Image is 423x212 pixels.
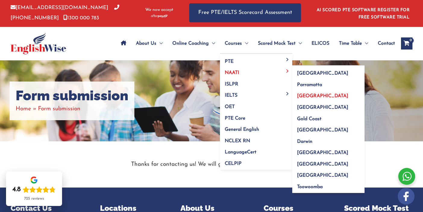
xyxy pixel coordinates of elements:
[297,117,321,121] span: Gold Coast
[145,7,173,13] span: We now accept
[11,5,108,10] a: [EMAIL_ADDRESS][DOMAIN_NAME]
[220,122,292,133] a: General English
[12,185,21,194] div: 4.8
[401,37,412,50] a: View Shopping Cart, empty
[292,100,365,111] a: [GEOGRAPHIC_DATA]
[398,188,415,205] img: white-facebook.png
[292,168,365,179] a: [GEOGRAPHIC_DATA]
[220,33,253,54] a: CoursesMenu Toggle
[292,156,365,168] a: [GEOGRAPHIC_DATA]
[156,33,163,54] span: Menu Toggle
[220,76,292,88] a: ISLPR
[317,8,410,20] a: AI SCORED PTE SOFTWARE REGISTER FOR FREE SOFTWARE TRIAL
[24,196,44,201] div: 725 reviews
[242,33,248,54] span: Menu Toggle
[297,105,348,110] span: [GEOGRAPHIC_DATA]
[220,133,292,145] a: NCLEX RN
[297,82,322,87] span: Parramatta
[225,93,237,98] span: IELTS
[225,139,250,143] span: NCLEX RN
[292,88,365,100] a: [GEOGRAPHIC_DATA]
[334,33,373,54] a: Time TableMenu Toggle
[220,99,292,111] a: OET
[296,33,302,54] span: Menu Toggle
[339,33,362,54] span: Time Table
[297,185,323,189] span: Toowoomba
[209,33,215,54] span: Menu Toggle
[35,159,388,169] p: Thanks for contacting us! We will get in touch with you shortly.
[220,54,292,65] a: PTEMenu Toggle
[220,111,292,122] a: PTE Core
[151,14,168,18] img: Afterpay-Logo
[253,33,307,54] a: Scored Mock TestMenu Toggle
[292,134,365,145] a: Darwin
[362,33,368,54] span: Menu Toggle
[131,33,168,54] a: About UsMenu Toggle
[297,71,348,76] span: [GEOGRAPHIC_DATA]
[16,88,128,104] h1: Form submission
[172,33,209,54] span: Online Coaching
[292,111,365,123] a: Gold Coast
[16,106,31,112] a: Home
[297,162,348,167] span: [GEOGRAPHIC_DATA]
[297,173,348,178] span: [GEOGRAPHIC_DATA]
[292,123,365,134] a: [GEOGRAPHIC_DATA]
[225,59,233,64] span: PTE
[136,33,156,54] span: About Us
[225,161,242,166] span: CELPIP
[225,82,238,87] span: ISLPR
[225,70,239,75] span: NAATI
[297,94,348,98] span: [GEOGRAPHIC_DATA]
[220,156,292,170] a: CELPIP
[11,33,66,54] img: cropped-ew-logo
[63,15,99,21] a: 1300 000 783
[292,77,365,88] a: Parramatta
[189,3,301,22] a: Free PTE/IELTS Scorecard Assessment
[284,69,291,72] span: Menu Toggle
[258,33,296,54] span: Scored Mock Test
[378,33,395,54] span: Contact
[220,88,292,99] a: IELTSMenu Toggle
[312,33,329,54] span: ELICOS
[225,127,259,132] span: General English
[373,33,395,54] a: Contact
[284,92,291,95] span: Menu Toggle
[220,145,292,156] a: LanguageCert
[116,33,395,54] nav: Site Navigation: Main Menu
[225,104,235,109] span: OET
[292,145,365,157] a: [GEOGRAPHIC_DATA]
[292,179,365,193] a: Toowoomba
[297,128,348,133] span: [GEOGRAPHIC_DATA]
[11,5,119,20] a: [PHONE_NUMBER]
[38,106,80,112] span: Form submission
[220,65,292,77] a: NAATIMenu Toggle
[225,33,242,54] span: Courses
[12,185,56,194] div: Rating: 4.8 out of 5
[225,150,256,155] span: LanguageCert
[225,116,245,121] span: PTE Core
[297,139,312,144] span: Darwin
[313,3,412,23] aside: Header Widget 1
[297,150,348,155] span: [GEOGRAPHIC_DATA]
[292,66,365,77] a: [GEOGRAPHIC_DATA]
[168,33,220,54] a: Online CoachingMenu Toggle
[16,104,128,114] nav: Breadcrumbs
[307,33,334,54] a: ELICOS
[284,58,291,61] span: Menu Toggle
